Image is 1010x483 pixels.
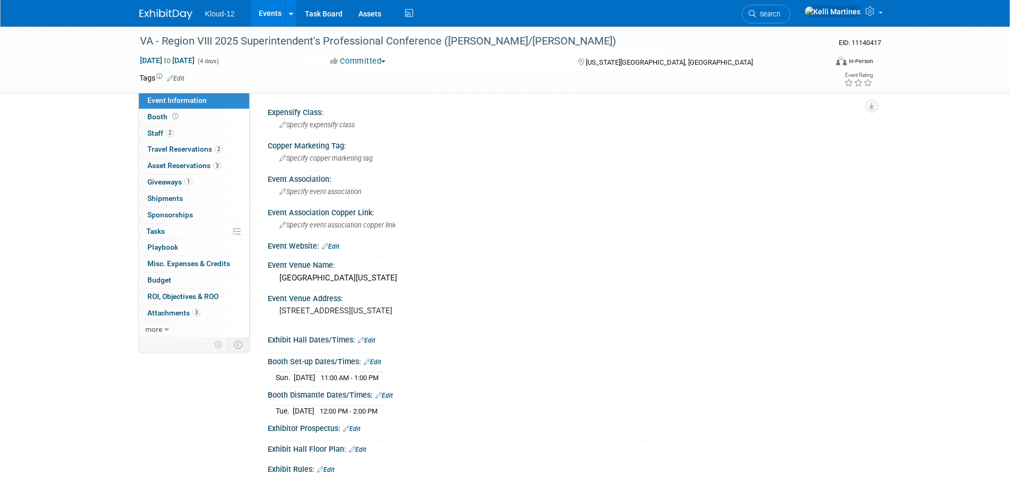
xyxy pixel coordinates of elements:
[268,238,871,252] div: Event Website:
[139,73,185,83] td: Tags
[147,194,183,203] span: Shipments
[268,205,871,218] div: Event Association Copper Link:
[293,405,314,416] td: [DATE]
[268,420,871,434] div: Exhibitor Prospectus:
[586,58,753,66] span: [US_STATE][GEOGRAPHIC_DATA], [GEOGRAPHIC_DATA]
[197,58,219,65] span: (4 days)
[147,292,218,301] span: ROI, Objectives & ROO
[276,270,863,286] div: [GEOGRAPHIC_DATA][US_STATE]
[268,257,871,270] div: Event Venue Name:
[322,243,339,250] a: Edit
[268,291,871,304] div: Event Venue Address:
[317,466,335,473] a: Edit
[765,55,874,71] div: Event Format
[364,358,381,366] a: Edit
[139,322,249,338] a: more
[139,174,249,190] a: Giveaways1
[279,221,396,229] span: Specify event association copper link
[145,325,162,333] span: more
[139,289,249,305] a: ROI, Objectives & ROO
[268,354,871,367] div: Booth Set-up Dates/Times:
[349,446,366,453] a: Edit
[742,5,791,23] a: Search
[276,372,294,383] td: Sun.
[213,162,221,170] span: 3
[147,129,174,137] span: Staff
[268,332,871,346] div: Exhibit Hall Dates/Times:
[139,224,249,240] a: Tasks
[167,75,185,82] a: Edit
[227,338,249,352] td: Toggle Event Tabs
[136,32,811,51] div: VA - Region VIII 2025 Superintendent's Professional Conference ([PERSON_NAME]/[PERSON_NAME])
[139,240,249,256] a: Playbook
[836,57,847,65] img: Format-Inperson.png
[139,9,192,20] img: ExhibitDay
[294,372,315,383] td: [DATE]
[185,178,192,186] span: 1
[146,227,165,235] span: Tasks
[139,273,249,288] a: Budget
[147,276,171,284] span: Budget
[139,207,249,223] a: Sponsorships
[215,145,223,153] span: 2
[320,407,377,415] span: 12:00 PM - 2:00 PM
[268,104,871,118] div: Expensify Class:
[844,73,873,78] div: Event Rating
[147,259,230,268] span: Misc. Expenses & Credits
[209,338,228,352] td: Personalize Event Tab Strip
[139,109,249,125] a: Booth
[848,57,873,65] div: In-Person
[147,161,221,170] span: Asset Reservations
[358,337,375,344] a: Edit
[268,138,871,151] div: Copper Marketing Tag:
[139,256,249,272] a: Misc. Expenses & Credits
[147,96,207,104] span: Event Information
[279,188,362,196] span: Specify event association
[839,39,881,47] span: Event ID: 11140417
[375,392,393,399] a: Edit
[147,243,178,251] span: Playbook
[327,56,390,67] button: Committed
[343,425,361,433] a: Edit
[268,171,871,185] div: Event Association:
[279,121,355,129] span: Specify expensify class
[147,178,192,186] span: Giveaways
[147,112,180,121] span: Booth
[804,6,861,17] img: Kelli Martines
[162,56,172,65] span: to
[321,374,379,382] span: 11:00 AM - 1:00 PM
[139,56,195,65] span: [DATE] [DATE]
[147,309,200,317] span: Attachments
[147,210,193,219] span: Sponsorships
[139,305,249,321] a: Attachments3
[756,10,780,18] span: Search
[276,405,293,416] td: Tue.
[279,154,373,162] span: Specify copper marketing tag
[139,142,249,157] a: Travel Reservations2
[139,191,249,207] a: Shipments
[192,309,200,317] span: 3
[268,387,871,401] div: Booth Dismantle Dates/Times:
[139,93,249,109] a: Event Information
[139,126,249,142] a: Staff2
[268,441,871,455] div: Exhibit Hall Floor Plan:
[268,461,871,475] div: Exhibit Rules:
[170,112,180,120] span: Booth not reserved yet
[279,306,507,315] pre: [STREET_ADDRESS][US_STATE]
[205,10,235,18] span: Kloud-12
[139,158,249,174] a: Asset Reservations3
[147,145,223,153] span: Travel Reservations
[166,129,174,137] span: 2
